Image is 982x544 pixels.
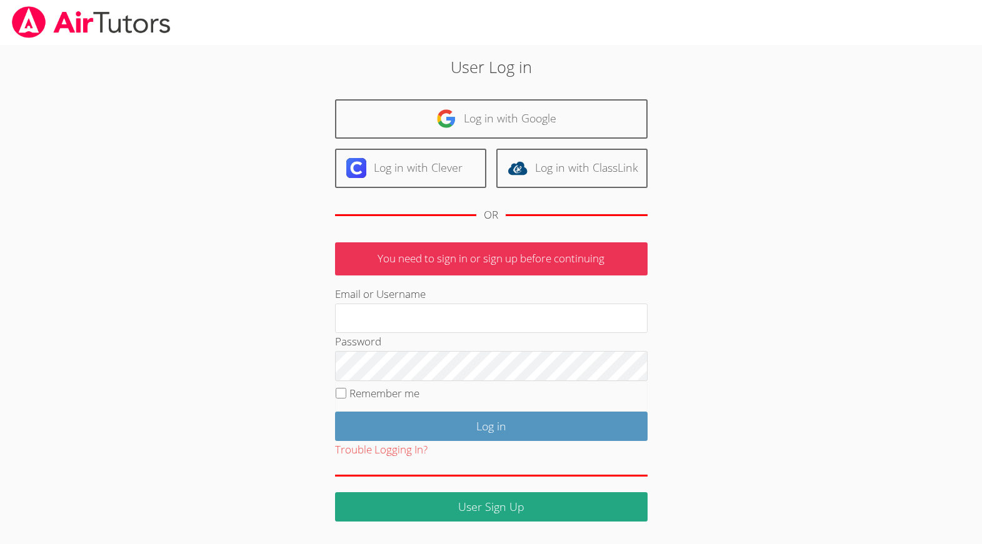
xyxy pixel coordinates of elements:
[484,206,498,224] div: OR
[335,149,486,188] a: Log in with Clever
[335,287,426,301] label: Email or Username
[496,149,648,188] a: Log in with ClassLink
[335,441,428,459] button: Trouble Logging In?
[335,99,648,139] a: Log in with Google
[335,412,648,441] input: Log in
[226,55,756,79] h2: User Log in
[508,158,528,178] img: classlink-logo-d6bb404cc1216ec64c9a2012d9dc4662098be43eaf13dc465df04b49fa7ab582.svg
[436,109,456,129] img: google-logo-50288ca7cdecda66e5e0955fdab243c47b7ad437acaf1139b6f446037453330a.svg
[346,158,366,178] img: clever-logo-6eab21bc6e7a338710f1a6ff85c0baf02591cd810cc4098c63d3a4b26e2feb20.svg
[349,386,419,400] label: Remember me
[335,334,381,349] label: Password
[11,6,172,38] img: airtutors_banner-c4298cdbf04f3fff15de1276eac7730deb9818008684d7c2e4769d2f7ddbe033.png
[335,492,648,522] a: User Sign Up
[335,242,648,275] p: You need to sign in or sign up before continuing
